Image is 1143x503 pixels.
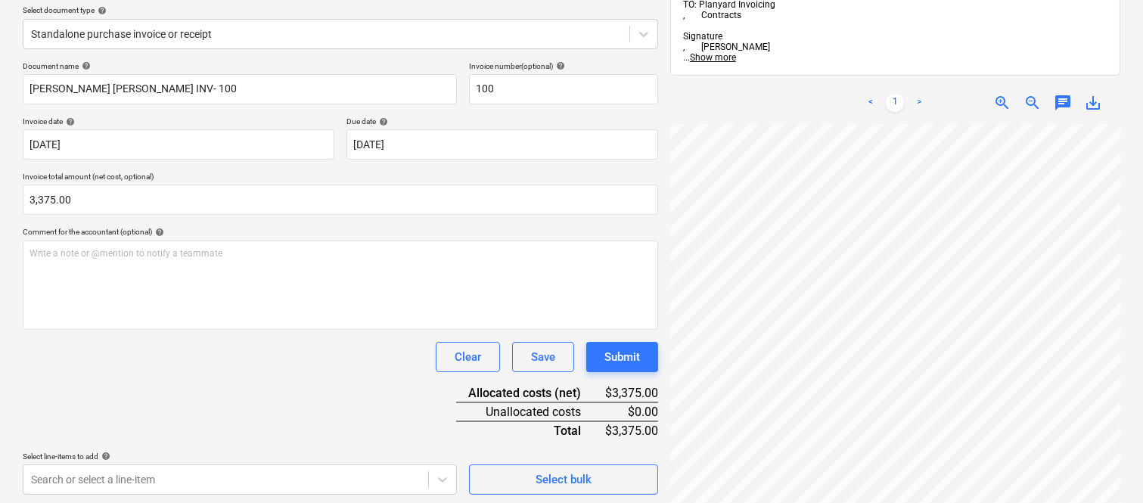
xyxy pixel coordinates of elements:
span: ... [683,52,736,63]
div: Document name [23,61,457,71]
div: Invoice date [23,116,334,126]
span: save_alt [1084,94,1102,112]
a: Previous page [862,94,880,112]
div: $3,375.00 [605,384,658,402]
div: Allocated costs (net) [456,384,605,402]
span: zoom_out [1023,94,1042,112]
span: Signature [683,31,1107,52]
div: Submit [604,347,640,367]
span: help [152,228,164,237]
a: Next page [910,94,928,112]
a: Page 1 is your current page [886,94,904,112]
button: Clear [436,342,500,372]
input: Invoice total amount (net cost, optional) [23,185,658,215]
input: Invoice date not specified [23,129,334,160]
div: Total [456,421,605,439]
div: $3,375.00 [605,421,658,439]
span: help [98,452,110,461]
div: Select bulk [536,470,592,489]
button: Save [512,342,574,372]
div: Due date [346,116,658,126]
div: Comment for the accountant (optional) [23,227,658,237]
span: help [79,61,91,70]
div: Clear [455,347,481,367]
input: Invoice number [469,74,658,104]
div: Invoice number (optional) [469,61,658,71]
span: chat [1054,94,1072,112]
p: Invoice total amount (net cost, optional) [23,172,658,185]
div: Unallocated costs [456,402,605,421]
div: $0.00 [605,402,658,421]
span: Show more [690,52,736,63]
span: zoom_in [993,94,1011,112]
div: Select document type [23,5,658,15]
span: help [376,117,388,126]
button: Submit [586,342,658,372]
input: Due date not specified [346,129,658,160]
span: help [63,117,75,126]
div: Save [531,347,555,367]
div: Select line-items to add [23,452,457,461]
button: Select bulk [469,464,658,495]
div: , [PERSON_NAME] [683,42,1107,52]
div: , Contracts [683,10,1107,20]
iframe: Chat Widget [1067,430,1143,503]
span: help [95,6,107,15]
input: Document name [23,74,457,104]
span: help [553,61,565,70]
